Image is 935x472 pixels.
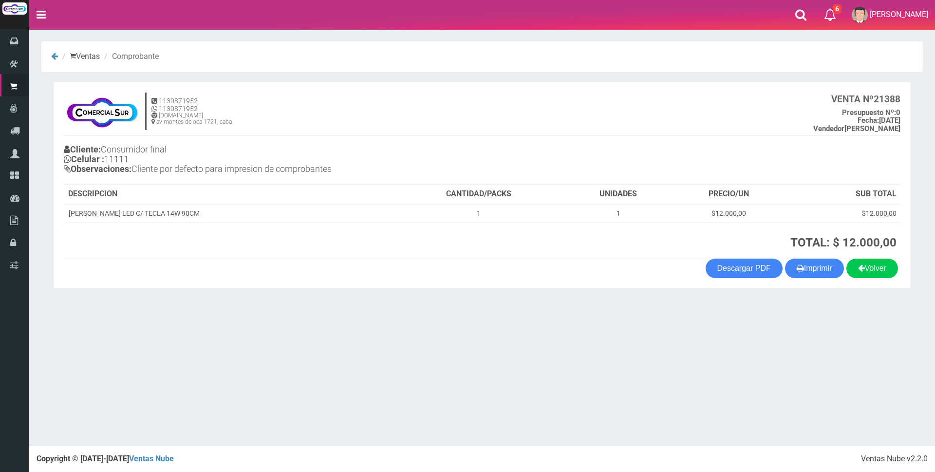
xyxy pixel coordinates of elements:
b: Observaciones: [64,164,131,174]
td: $12.000,00 [785,204,900,223]
li: Ventas [60,51,100,62]
th: DESCRIPCION [64,185,393,204]
a: Ventas Nube [129,454,174,463]
strong: Presupuesto Nº: [842,108,896,117]
b: [PERSON_NAME] [813,124,900,133]
td: 1 [393,204,565,223]
a: Volver [846,259,898,278]
b: Celular : [64,154,104,164]
div: Ventas Nube v2.2.0 [861,453,928,465]
b: Cliente: [64,144,101,154]
strong: VENTA Nº [831,94,874,105]
h6: [DOMAIN_NAME] av montes de oca 1721, caba [151,113,232,125]
th: UNIDADES [565,185,672,204]
span: 6 [833,4,841,14]
b: 0 [842,108,900,117]
img: User Image [852,7,868,23]
b: [DATE] [858,116,900,125]
strong: Fecha: [858,116,879,125]
th: CANTIDAD/PACKS [393,185,565,204]
td: $12.000,00 [672,204,785,223]
img: f695dc5f3a855ddc19300c990e0c55a2.jpg [64,92,140,131]
th: SUB TOTAL [785,185,900,204]
td: [PERSON_NAME] LED C/ TECLA 14W 90CM [64,204,393,223]
span: [PERSON_NAME] [870,10,928,19]
strong: Vendedor [813,124,844,133]
li: Comprobante [102,51,159,62]
td: 1 [565,204,672,223]
b: 21388 [831,94,900,105]
button: Imprimir [785,259,844,278]
a: Descargar PDF [706,259,783,278]
th: PRECIO/UN [672,185,785,204]
img: Logo grande [2,2,27,15]
strong: TOTAL: $ 12.000,00 [790,236,897,249]
h5: 1130871952 1130871952 [151,97,232,113]
h4: Consumidor final 11111 Cliente por defecto para impresion de comprobantes [64,142,482,178]
strong: Copyright © [DATE]-[DATE] [37,454,174,463]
